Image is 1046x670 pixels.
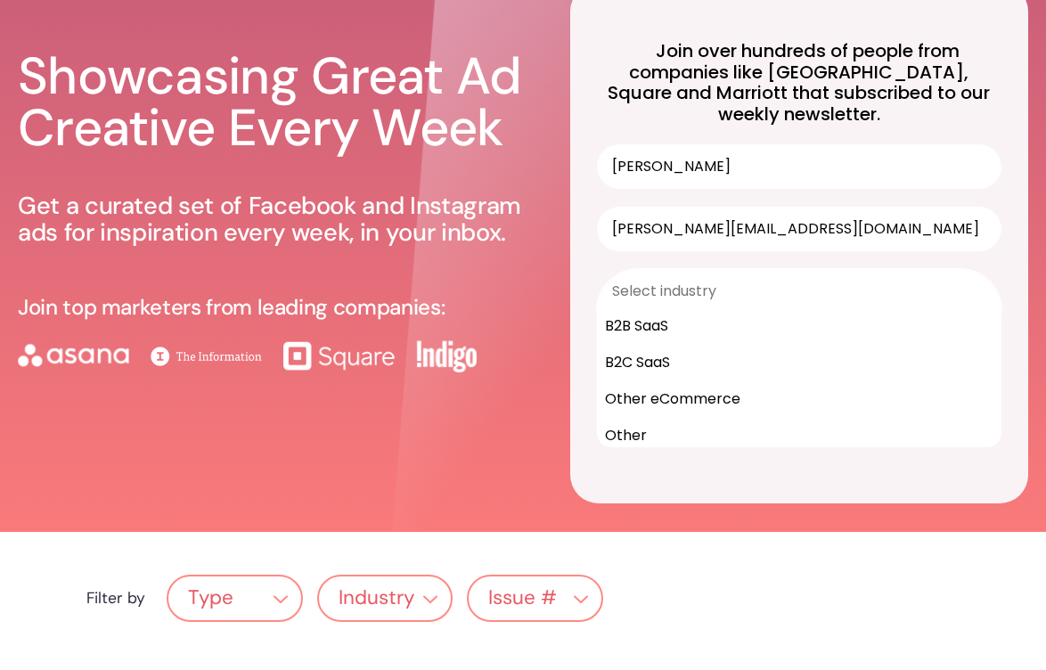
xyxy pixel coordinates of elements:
[976,270,993,313] button: Show Options
[168,581,301,616] div: Type
[612,270,976,313] input: Select industry
[339,587,414,609] div: Industry
[598,417,1001,453] div: Other
[597,207,1001,251] input: Your work email
[597,144,1001,189] input: First name
[18,51,527,153] h1: Showcasing Great Ad Creative Every Week
[18,296,445,319] p: Join top marketers from leading companies:
[319,581,452,616] div: Industry
[86,590,145,607] div: Filter by
[598,380,1001,417] div: Other eCommerce
[598,344,1001,380] div: B2C SaaS
[469,581,601,616] div: Issue #
[18,192,527,246] p: Get a curated set of Facebook and Instagram ads for inspiration every week, in your inbox.
[598,307,1001,344] div: B2B SaaS
[188,587,233,609] div: Type
[608,38,990,127] span: Join over hundreds of people from companies like [GEOGRAPHIC_DATA], Square and Marriott that subs...
[488,587,557,609] div: Issue #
